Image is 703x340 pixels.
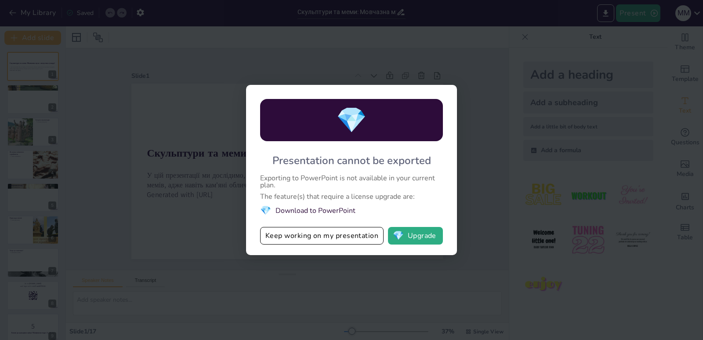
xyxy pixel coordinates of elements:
[260,205,271,216] span: diamond
[272,154,431,168] div: Presentation cannot be exported
[393,231,404,240] span: diamond
[336,103,367,137] span: diamond
[260,175,443,189] div: Exporting to PowerPoint is not available in your current plan.
[388,227,443,245] button: diamondUpgrade
[260,227,384,245] button: Keep working on my presentation
[260,193,443,200] div: The feature(s) that require a license upgrade are:
[260,205,443,216] li: Download to PowerPoint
